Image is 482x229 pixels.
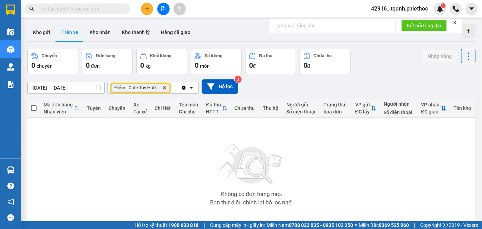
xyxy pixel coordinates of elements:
[29,6,34,11] span: search
[6,5,15,15] img: logo-vxr
[200,63,210,69] span: món
[115,85,159,91] span: Điểm - Cafe Túy Hường - Diêm Điền
[7,214,14,221] span: message
[189,85,194,91] svg: open
[181,85,187,91] svg: Clear all
[162,86,167,90] svg: Delete
[84,24,116,41] button: Kho nhận
[205,53,223,58] div: Số lượng
[195,61,198,70] span: 0
[443,223,448,228] span: copyright
[141,3,153,15] button: plus
[452,20,457,25] span: close
[221,191,282,197] div: Không có đơn hàng nào.
[174,3,186,15] button: aim
[307,63,310,69] span: đ
[87,105,102,111] div: Tuyến
[210,200,293,205] div: Bạn thử điều chỉnh lại bộ lọc nhé!
[39,5,122,13] input: Tìm tên, số ĐT hoặc mã đơn
[133,109,148,115] div: Tài xế
[171,84,172,91] input: Selected Điểm - Cafe Túy Hường - Diêm Điền.
[145,63,151,69] span: kg
[41,53,57,58] div: Chuyến
[414,221,415,229] span: |
[157,3,170,15] button: file-add
[133,102,148,107] div: Xe
[161,6,166,11] span: file-add
[40,99,83,118] th: Toggle SortBy
[136,49,187,74] button: Khối lượng0kg
[462,24,476,38] div: Tạo kho hàng mới
[168,222,198,228] strong: 1900 633 818
[454,105,472,111] div: Tồn kho
[384,110,414,115] div: Số điện thoại
[86,61,90,70] span: 0
[204,221,205,229] span: |
[453,6,459,12] img: phone-icon
[31,61,35,70] span: 0
[407,22,441,30] span: Kết nối tổng đài
[191,49,242,74] button: Số lượng0món
[206,109,222,115] div: HTTT
[442,3,444,8] span: 1
[27,24,56,41] button: Kho gửi
[437,6,443,12] img: icon-new-feature
[7,198,14,205] span: notification
[135,221,198,229] span: Hỗ trợ kỹ thuật:
[273,20,396,31] input: Nhập số tổng đài
[28,82,104,93] input: Select a date range.
[469,6,475,12] span: caret-down
[145,6,150,11] span: plus
[7,166,14,174] img: warehouse-icon
[7,46,14,53] img: warehouse-icon
[37,63,53,69] span: chuyến
[418,99,450,118] th: Toggle SortBy
[82,49,133,74] button: Đơn hàng0đơn
[150,53,172,58] div: Khối lượng
[210,221,265,229] span: Cung cấp máy in - giấy in:
[91,63,100,69] span: đơn
[253,63,256,69] span: đ
[324,109,348,115] div: hóa đơn
[286,102,317,107] div: Người gửi
[324,102,348,107] div: Trạng thái
[245,49,296,74] button: Đã thu0đ
[155,24,196,41] button: Hàng đã giao
[7,63,14,71] img: warehouse-icon
[259,53,272,58] div: Đã thu
[109,105,127,111] div: Chuyến
[7,28,14,35] img: warehouse-icon
[384,101,414,107] div: Người nhận
[263,105,279,111] div: Thu hộ
[27,49,78,74] button: Chuyến0chuyến
[116,24,155,41] button: Kho thanh lý
[177,6,182,11] span: aim
[202,79,238,94] button: Bộ lọc
[235,76,242,83] sup: 3
[286,109,317,115] div: Số điện thoại
[203,99,231,118] th: Toggle SortBy
[56,24,84,41] button: Trên xe
[355,224,357,227] span: ⚪️
[421,109,441,115] div: ĐC giao
[441,3,446,8] sup: 1
[96,53,115,58] div: Đơn hàng
[355,109,371,115] div: ĐC lấy
[379,222,409,228] strong: 0369 525 060
[111,84,170,92] span: Điểm - Cafe Túy Hường - Diêm Điền, close by backspace
[359,221,409,229] span: Miền Bắc
[140,61,144,70] span: 0
[44,109,74,115] div: Nhân viên
[7,183,14,189] span: question-circle
[216,139,287,189] img: svg+xml;base64,PHN2ZyBjbGFzcz0ibGlzdC1wbHVnX19zdmciIHhtbG5zPSJodHRwOi8vd3d3LnczLm9yZy8yMDAwL3N2Zy...
[304,61,307,70] span: 0
[7,81,14,88] img: solution-icon
[421,102,441,107] div: VP nhận
[314,53,332,58] div: Chưa thu
[352,99,380,118] th: Toggle SortBy
[355,102,371,107] div: VP gửi
[267,221,353,229] span: Miền Nam
[155,105,172,111] div: Chi tiết
[422,50,458,63] button: Nhập hàng
[402,20,447,31] button: Kết nối tổng đài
